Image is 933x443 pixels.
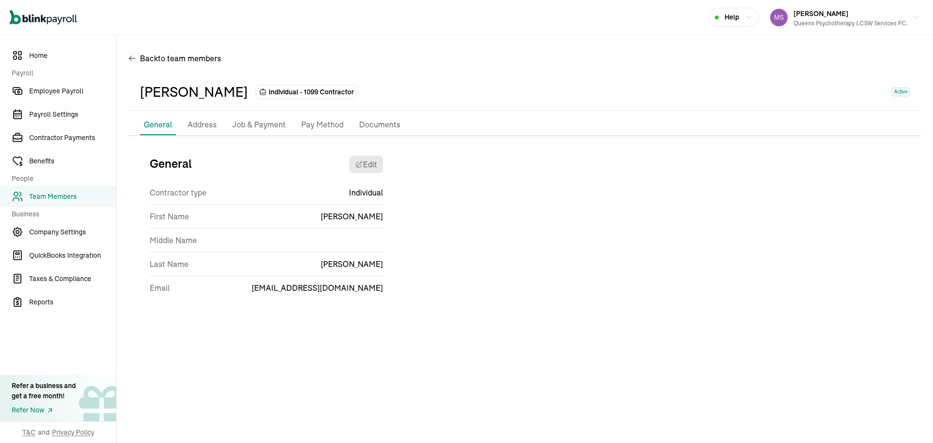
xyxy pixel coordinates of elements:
[12,381,76,401] div: Refer a business and get a free month!
[150,211,189,222] span: First Name
[252,282,383,294] span: [EMAIL_ADDRESS][DOMAIN_NAME]
[12,405,76,415] a: Refer Now
[140,53,221,64] span: Back
[150,234,197,246] span: Middle Name
[12,174,110,184] span: People
[150,258,189,270] span: Last Name
[708,8,759,27] button: Help
[150,282,170,294] span: Email
[150,156,192,173] h3: General
[29,297,116,307] span: Reports
[349,187,383,198] span: Individual
[794,19,908,28] div: Queens Psychotherapy LCSW Services P.C.
[884,396,933,443] iframe: Chat Widget
[128,47,221,70] button: Backto team members
[29,109,116,120] span: Payroll Settings
[349,156,383,173] button: Edit
[892,88,910,96] span: Active
[29,133,116,143] span: Contractor Payments
[29,227,116,237] span: Company Settings
[52,427,94,437] span: Privacy Policy
[188,119,217,131] p: Address
[144,119,172,130] p: General
[29,156,116,166] span: Benefits
[12,209,110,219] span: Business
[269,87,354,97] span: Individual - 1099 Contractor
[766,5,923,30] button: [PERSON_NAME]Queens Psychotherapy LCSW Services P.C.
[12,68,110,78] span: Payroll
[10,3,77,32] nav: Global
[29,86,116,96] span: Employee Payroll
[725,12,739,22] span: Help
[359,119,400,131] p: Documents
[29,250,116,261] span: QuickBooks Integration
[22,427,35,437] span: T&C
[29,274,116,284] span: Taxes & Compliance
[232,119,286,131] p: Job & Payment
[158,53,221,64] span: to team members
[321,258,383,270] span: [PERSON_NAME]
[150,187,207,198] span: Contractor type
[29,192,116,202] span: Team Members
[301,119,344,131] p: Pay Method
[321,211,383,222] span: [PERSON_NAME]
[29,51,116,61] span: Home
[794,9,848,18] span: [PERSON_NAME]
[140,82,248,102] div: [PERSON_NAME]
